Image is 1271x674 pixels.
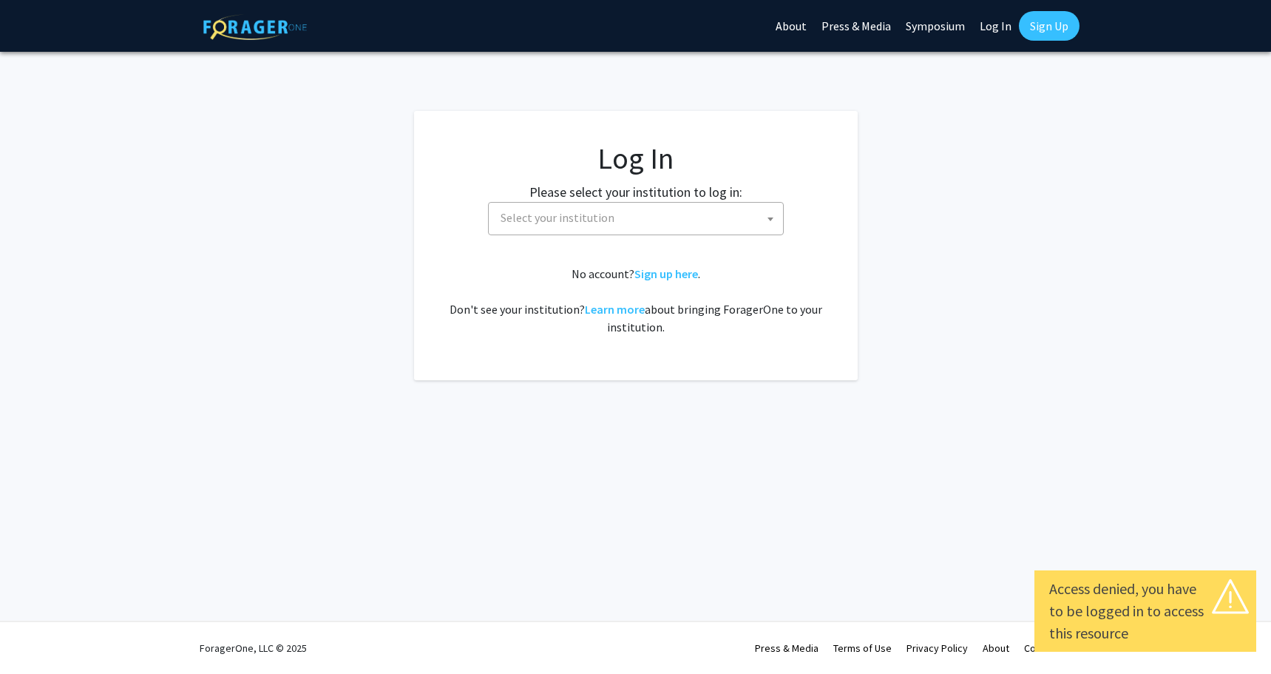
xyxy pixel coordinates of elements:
img: ForagerOne Logo [203,14,307,40]
a: Contact Us [1024,641,1072,655]
div: ForagerOne, LLC © 2025 [200,622,307,674]
span: Select your institution [495,203,783,233]
span: Select your institution [501,210,614,225]
span: Select your institution [488,202,784,235]
div: Access denied, you have to be logged in to access this resource [1049,578,1241,644]
h1: Log In [444,141,828,176]
a: Sign up here [634,266,698,281]
a: Terms of Use [833,641,892,655]
a: Press & Media [755,641,818,655]
a: Learn more about bringing ForagerOne to your institution [585,302,645,317]
label: Please select your institution to log in: [529,182,742,202]
a: Privacy Policy [906,641,968,655]
a: About [983,641,1009,655]
div: No account? . Don't see your institution? about bringing ForagerOne to your institution. [444,265,828,336]
a: Sign Up [1019,11,1079,41]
